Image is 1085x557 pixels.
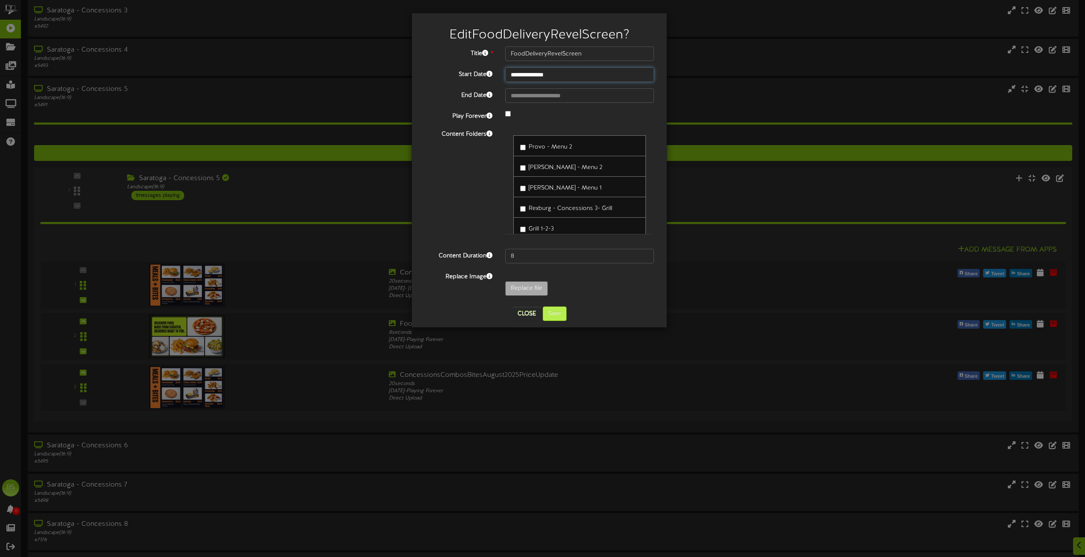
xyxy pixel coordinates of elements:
span: Provo - Menu 2 [529,144,572,150]
label: Replace Image [418,270,499,281]
input: Provo - Menu 2 [520,145,526,150]
button: Save [543,306,567,321]
input: Rexburg - Concessions 3- Grill [520,206,526,212]
input: [PERSON_NAME] - Menu 2 [520,165,526,171]
input: Grill 1-2-3 [520,227,526,232]
label: Content Folders [418,127,499,139]
label: End Date [418,88,499,100]
button: Close [512,307,541,321]
span: [PERSON_NAME] - Menu 1 [529,185,602,191]
input: [PERSON_NAME] - Menu 1 [520,186,526,191]
span: Rexburg - Concessions 3- Grill [529,205,612,212]
input: Title [505,47,654,61]
label: Start Date [418,67,499,79]
h2: Edit FoodDeliveryRevelScreen ? [425,28,654,42]
label: Content Duration [418,249,499,260]
input: 15 [505,249,654,263]
span: Grill 1-2-3 [529,226,554,232]
span: [PERSON_NAME] - Menu 2 [529,164,602,171]
label: Title [418,47,499,58]
label: Play Forever [418,109,499,121]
